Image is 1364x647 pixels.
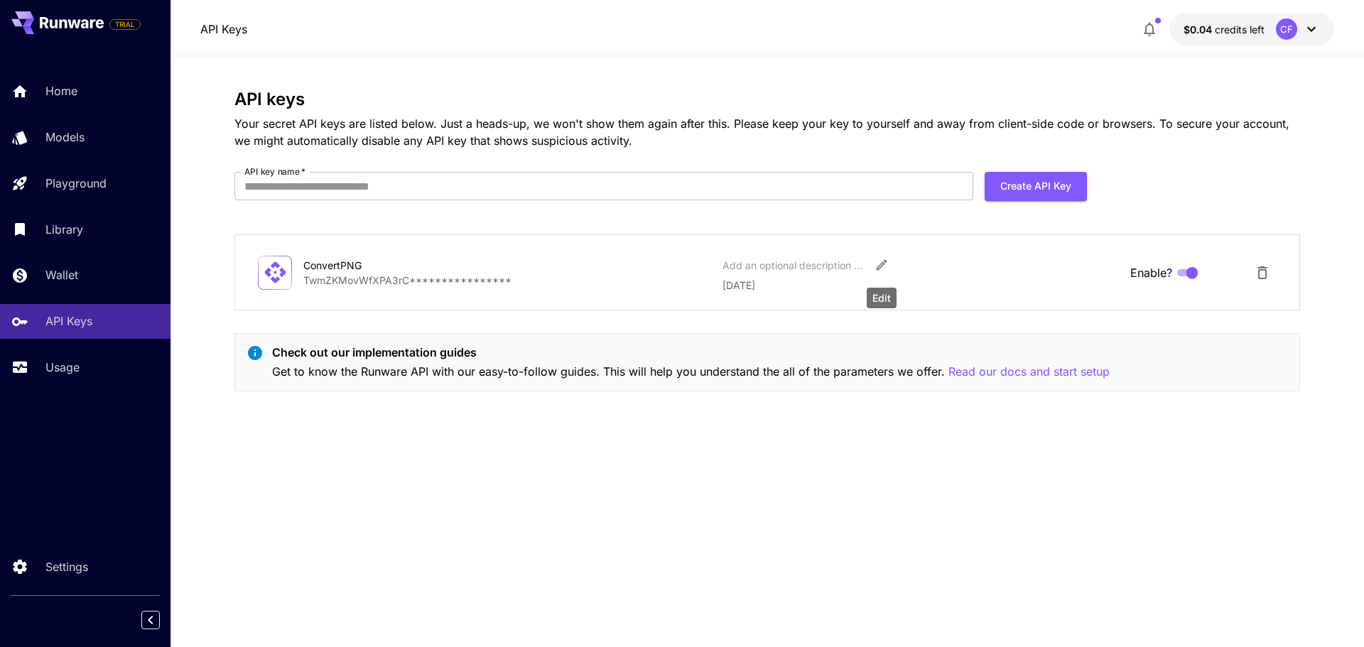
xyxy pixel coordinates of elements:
[722,258,865,273] div: Add an optional description or comment
[45,359,80,376] p: Usage
[45,312,92,330] p: API Keys
[272,363,1110,381] p: Get to know the Runware API with our easy-to-follow guides. This will help you understand the all...
[244,165,305,178] label: API key name
[200,21,247,38] nav: breadcrumb
[948,363,1110,381] button: Read our docs and start setup
[109,16,141,33] span: Add your payment card to enable full platform functionality.
[869,252,894,278] button: Edit
[722,278,1119,293] p: [DATE]
[1215,23,1265,36] span: credits left
[45,558,88,575] p: Settings
[1184,22,1265,37] div: $0.0422
[303,258,445,273] div: ConvertPNG
[867,288,897,308] div: Edit
[45,82,77,99] p: Home
[1184,23,1215,36] span: $0.04
[234,115,1300,149] p: Your secret API keys are listed below. Just a heads-up, we won't show them again after this. Plea...
[45,175,107,192] p: Playground
[110,19,140,30] span: TRIAL
[152,607,170,633] div: Collapse sidebar
[141,611,160,629] button: Collapse sidebar
[45,221,83,238] p: Library
[1248,259,1277,287] button: Delete API Key
[1276,18,1297,40] div: CF
[272,344,1110,361] p: Check out our implementation guides
[200,21,247,38] a: API Keys
[985,172,1087,201] button: Create API Key
[1130,264,1172,281] span: Enable?
[1169,13,1334,45] button: $0.0422CF
[234,89,1300,109] h3: API keys
[45,129,85,146] p: Models
[45,266,78,283] p: Wallet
